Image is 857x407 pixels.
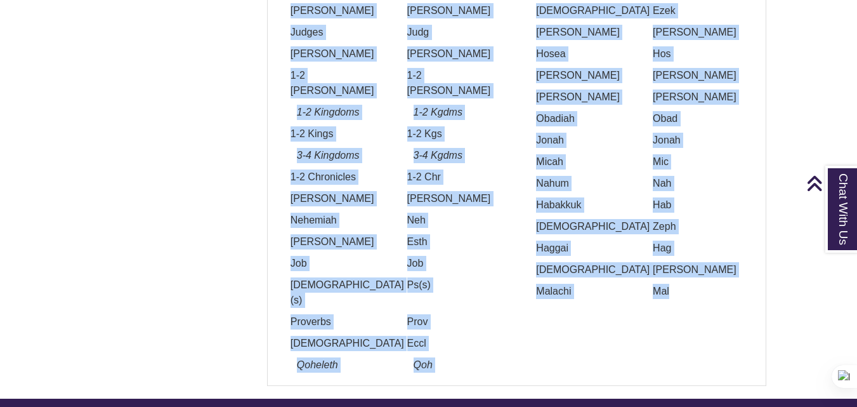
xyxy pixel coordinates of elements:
p: Obad [643,111,753,126]
p: Judges [280,25,391,40]
p: Nehemiah [280,213,391,228]
p: Habakkuk [526,197,636,213]
em: Qoh [414,359,433,370]
p: Malachi [526,284,636,299]
p: [PERSON_NAME] [643,68,753,83]
p: [PERSON_NAME] [643,262,753,277]
p: Neh [397,213,507,228]
p: Job [280,256,391,271]
p: Mic [643,154,753,170]
p: [DEMOGRAPHIC_DATA] [526,262,636,277]
p: Obadiah [526,111,636,126]
p: Judg [397,25,507,40]
p: 1-2 Chronicles [280,170,391,185]
p: [PERSON_NAME] [397,46,507,62]
p: Zeph [643,219,753,234]
p: [PERSON_NAME] [526,90,636,105]
p: Job [397,256,507,271]
p: 1-2 [PERSON_NAME] [280,68,391,98]
em: 1-2 Kingdoms [297,107,360,117]
p: Hab [643,197,753,213]
p: [PERSON_NAME] [280,46,391,62]
p: Hag [643,241,753,256]
em: 3-4 Kgdms [414,150,462,161]
p: Jonah [643,133,753,148]
p: Nah [643,176,753,191]
p: Haggai [526,241,636,256]
p: [DEMOGRAPHIC_DATA](s) [280,277,391,308]
p: Hosea [526,46,636,62]
p: [PERSON_NAME] [280,3,391,18]
p: [DEMOGRAPHIC_DATA] [526,3,636,18]
p: Mal [643,284,753,299]
a: Back to Top [806,175,854,192]
p: Proverbs [280,314,391,330]
p: Ezek [643,3,753,18]
em: 3-4 Kingdoms [297,150,360,161]
p: [PERSON_NAME] [280,191,391,206]
p: [PERSON_NAME] [643,90,753,105]
em: Qoheleth [297,359,338,370]
p: 1-2 Kings [280,126,391,142]
p: [DEMOGRAPHIC_DATA] [526,219,636,234]
p: 1-2 Chr [397,170,507,185]
p: Eccl [397,336,507,351]
p: Micah [526,154,636,170]
p: 1-2 [PERSON_NAME] [397,68,507,98]
p: [DEMOGRAPHIC_DATA] [280,336,391,351]
p: 1-2 Kgs [397,126,507,142]
p: Prov [397,314,507,330]
em: 1-2 Kgdms [414,107,462,117]
p: [PERSON_NAME] [397,191,507,206]
p: Hos [643,46,753,62]
p: Esth [397,234,507,250]
p: [PERSON_NAME] [280,234,391,250]
p: Ps(s) [397,277,507,293]
p: [PERSON_NAME] [643,25,753,40]
p: [PERSON_NAME] [526,25,636,40]
p: [PERSON_NAME] [526,68,636,83]
p: Jonah [526,133,636,148]
p: Nahum [526,176,636,191]
p: [PERSON_NAME] [397,3,507,18]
